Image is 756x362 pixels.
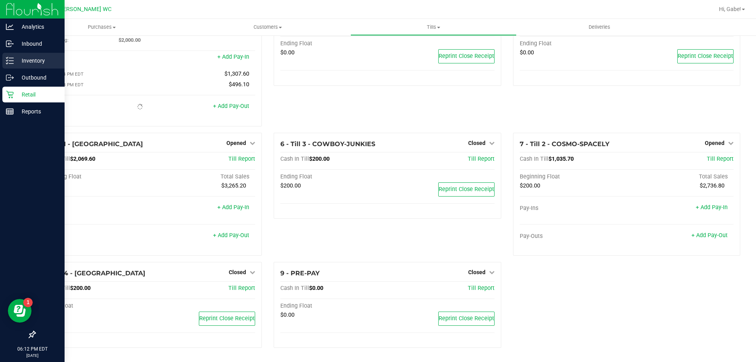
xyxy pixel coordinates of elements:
a: Purchases [19,19,185,35]
span: $0.00 [280,49,295,56]
span: Purchases [19,24,185,31]
span: Opened [226,140,246,146]
span: 5 - Till 1 - [GEOGRAPHIC_DATA] [41,140,143,148]
span: Reprint Close Receipt [439,186,494,193]
span: Deliveries [578,24,621,31]
div: Ending Float [41,303,148,310]
span: 9 - PRE-PAY [280,269,320,277]
span: $496.10 [229,81,249,88]
p: Reports [14,107,61,116]
a: Till Report [228,285,255,291]
p: Analytics [14,22,61,32]
a: + Add Pay-In [217,54,249,60]
div: Pay-Ins [520,205,627,212]
a: + Add Pay-Out [213,103,249,110]
span: Reprint Close Receipt [199,315,255,322]
span: $200.00 [520,182,540,189]
p: Outbound [14,73,61,82]
button: Reprint Close Receipt [199,312,255,326]
a: + Add Pay-In [217,204,249,211]
div: Beginning Float [41,173,148,180]
span: $200.00 [70,285,91,291]
div: Pay-Outs [520,233,627,240]
inline-svg: Analytics [6,23,14,31]
button: Reprint Close Receipt [438,49,495,63]
span: Cash In Till [520,156,548,162]
div: Pay-Outs [41,104,148,111]
p: Retail [14,90,61,99]
span: $3,265.20 [221,182,246,189]
div: Pay-Outs [41,233,148,240]
inline-svg: Outbound [6,74,14,82]
div: Total Sales [626,173,734,180]
span: Closed [468,140,485,146]
a: Tills [350,19,516,35]
span: Closed [468,269,485,275]
div: Pay-Ins [41,54,148,61]
span: $0.00 [520,49,534,56]
span: 6 - Till 3 - COWBOY-JUNKIES [280,140,375,148]
div: Ending Float [280,303,387,310]
span: St. [PERSON_NAME] WC [49,6,111,13]
span: Customers [185,24,350,31]
iframe: Resource center unread badge [23,298,33,307]
button: Reprint Close Receipt [438,312,495,326]
span: $0.00 [309,285,323,291]
inline-svg: Reports [6,108,14,115]
a: Till Report [228,156,255,162]
span: Reprint Close Receipt [678,53,733,59]
a: Till Report [468,156,495,162]
a: Till Report [468,285,495,291]
inline-svg: Retail [6,91,14,98]
iframe: Resource center [8,299,31,323]
div: Ending Float [280,173,387,180]
span: 8 - Till 4 - [GEOGRAPHIC_DATA] [41,269,145,277]
span: $200.00 [280,182,301,189]
span: $1,307.60 [224,71,249,77]
div: Ending Float [520,40,627,47]
span: Closed [229,269,246,275]
button: Reprint Close Receipt [677,49,734,63]
span: $2,069.60 [70,156,95,162]
div: Total Sales [148,173,256,180]
span: Reprint Close Receipt [439,315,494,322]
span: Hi, Gabe! [719,6,741,12]
div: Ending Float [280,40,387,47]
p: Inventory [14,56,61,65]
a: + Add Pay-In [696,204,728,211]
div: Beginning Float [520,173,627,180]
span: Cash In Till [280,156,309,162]
a: Till Report [707,156,734,162]
a: + Add Pay-Out [213,232,249,239]
span: 7 - Till 2 - COSMO-SPACELY [520,140,610,148]
p: 06:12 PM EDT [4,345,61,353]
a: Customers [185,19,350,35]
span: Cash In Till [280,285,309,291]
inline-svg: Inbound [6,40,14,48]
p: [DATE] [4,353,61,358]
p: Inbound [14,39,61,48]
span: $2,000.00 [119,37,141,43]
span: $2,736.80 [700,182,724,189]
div: Pay-Ins [41,205,148,212]
span: $0.00 [280,312,295,318]
span: Tills [351,24,516,31]
inline-svg: Inventory [6,57,14,65]
span: $200.00 [309,156,330,162]
span: $1,035.70 [548,156,574,162]
button: Reprint Close Receipt [438,182,495,197]
span: Opened [705,140,724,146]
span: Reprint Close Receipt [439,53,494,59]
a: Deliveries [517,19,682,35]
a: + Add Pay-Out [691,232,728,239]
